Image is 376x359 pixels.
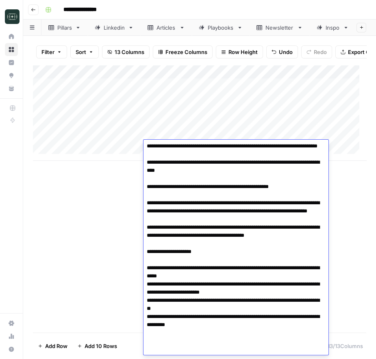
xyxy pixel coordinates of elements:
[5,56,18,69] a: Insights
[165,48,207,56] span: Freeze Columns
[5,9,20,24] img: Catalyst Logo
[85,342,117,350] span: Add 10 Rows
[5,30,18,43] a: Home
[5,69,18,82] a: Opportunities
[153,45,213,58] button: Freeze Columns
[192,19,250,36] a: Playbooks
[317,340,366,353] div: 13/13 Columns
[265,24,294,32] div: Newsletter
[72,340,122,353] button: Add 10 Rows
[216,45,263,58] button: Row Height
[141,19,192,36] a: Articles
[279,48,293,56] span: Undo
[102,45,150,58] button: 13 Columns
[5,343,18,356] button: Help + Support
[88,19,141,36] a: Linkedin
[5,6,18,27] button: Workspace: Catalyst
[208,24,234,32] div: Playbooks
[301,45,332,58] button: Redo
[41,19,88,36] a: Pillars
[5,317,18,330] a: Settings
[33,340,72,353] button: Add Row
[228,48,258,56] span: Row Height
[5,43,18,56] a: Browse
[266,45,298,58] button: Undo
[45,342,67,350] span: Add Row
[310,19,356,36] a: Inspo
[36,45,67,58] button: Filter
[314,48,327,56] span: Redo
[104,24,125,32] div: Linkedin
[156,24,176,32] div: Articles
[115,48,144,56] span: 13 Columns
[326,24,340,32] div: Inspo
[41,48,54,56] span: Filter
[70,45,99,58] button: Sort
[76,48,86,56] span: Sort
[5,82,18,95] a: Your Data
[57,24,72,32] div: Pillars
[5,330,18,343] a: Usage
[250,19,310,36] a: Newsletter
